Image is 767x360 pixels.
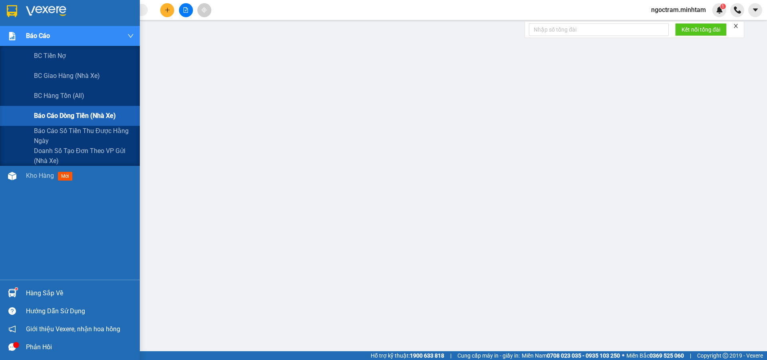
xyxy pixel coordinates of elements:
[7,5,17,17] img: logo-vxr
[26,341,134,353] div: Phản hồi
[529,23,669,36] input: Nhập số tổng đài
[371,351,444,360] span: Hỗ trợ kỹ thuật:
[8,325,16,333] span: notification
[179,3,193,17] button: file-add
[721,4,724,9] span: 1
[34,126,134,146] span: Báo cáo số tiền thu được hằng ngày
[26,324,120,334] span: Giới thiệu Vexere, nhận hoa hồng
[197,3,211,17] button: aim
[26,31,50,41] span: Báo cáo
[723,353,728,358] span: copyright
[450,351,451,360] span: |
[34,146,134,166] span: Doanh số tạo đơn theo VP gửi (nhà xe)
[8,307,16,315] span: question-circle
[410,352,444,359] strong: 1900 633 818
[675,23,727,36] button: Kết nối tổng đài
[15,288,18,290] sup: 1
[626,351,684,360] span: Miền Bắc
[26,172,54,179] span: Kho hàng
[26,305,134,317] div: Hướng dẫn sử dụng
[748,3,762,17] button: caret-down
[733,23,739,29] span: close
[127,33,134,39] span: down
[645,5,712,15] span: ngoctram.minhtam
[690,351,691,360] span: |
[522,351,620,360] span: Miền Nam
[201,7,207,13] span: aim
[734,6,741,14] img: phone-icon
[547,352,620,359] strong: 0708 023 035 - 0935 103 250
[650,352,684,359] strong: 0369 525 060
[34,111,116,121] span: Báo cáo dòng tiền (nhà xe)
[716,6,723,14] img: icon-new-feature
[8,32,16,40] img: solution-icon
[8,289,16,297] img: warehouse-icon
[160,3,174,17] button: plus
[26,287,134,299] div: Hàng sắp về
[622,354,624,357] span: ⚪️
[8,172,16,180] img: warehouse-icon
[682,25,720,34] span: Kết nối tổng đài
[34,51,66,61] span: BC Tiền Nợ
[34,91,84,101] span: BC hàng tồn (all)
[183,7,189,13] span: file-add
[165,7,170,13] span: plus
[8,343,16,351] span: message
[720,4,726,9] sup: 1
[457,351,520,360] span: Cung cấp máy in - giấy in:
[58,172,72,181] span: mới
[34,71,100,81] span: BC giao hàng (nhà xe)
[752,6,759,14] span: caret-down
